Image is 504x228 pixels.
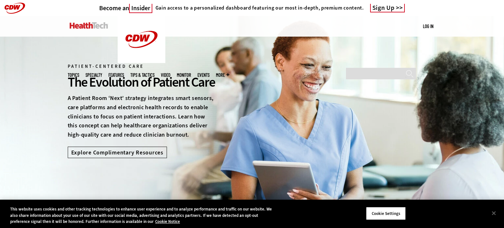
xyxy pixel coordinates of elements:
a: Become anInsider [99,4,152,12]
a: Sign Up [370,4,405,12]
a: More information about your privacy [155,219,180,224]
span: Topics [68,73,79,77]
span: More [216,73,229,77]
h3: Become an [99,4,152,12]
a: CDW [118,58,165,65]
img: Home [70,22,108,29]
a: MonITor [177,73,191,77]
a: Explore Complimentary Resources [68,146,167,158]
a: Events [197,73,210,77]
a: Features [108,73,124,77]
p: A Patient Room ‘Next’ strategy integrates smart sensors, care platforms and electronic health rec... [68,94,215,139]
h4: Gain access to a personalized dashboard featuring our most in-depth, premium content. [155,5,364,11]
div: The Evolution of Patient Care [68,74,215,91]
span: Specialty [86,73,102,77]
button: Cookie Settings [366,207,406,220]
a: Video [161,73,170,77]
div: User menu [423,23,433,30]
button: Close [487,206,501,220]
img: Home [118,16,165,63]
a: Log in [423,23,433,29]
a: Tips & Tactics [130,73,155,77]
span: Insider [129,4,152,13]
a: Gain access to a personalized dashboard featuring our most in-depth, premium content. [152,5,364,11]
div: This website uses cookies and other tracking technologies to enhance user experience and to analy... [10,206,277,225]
